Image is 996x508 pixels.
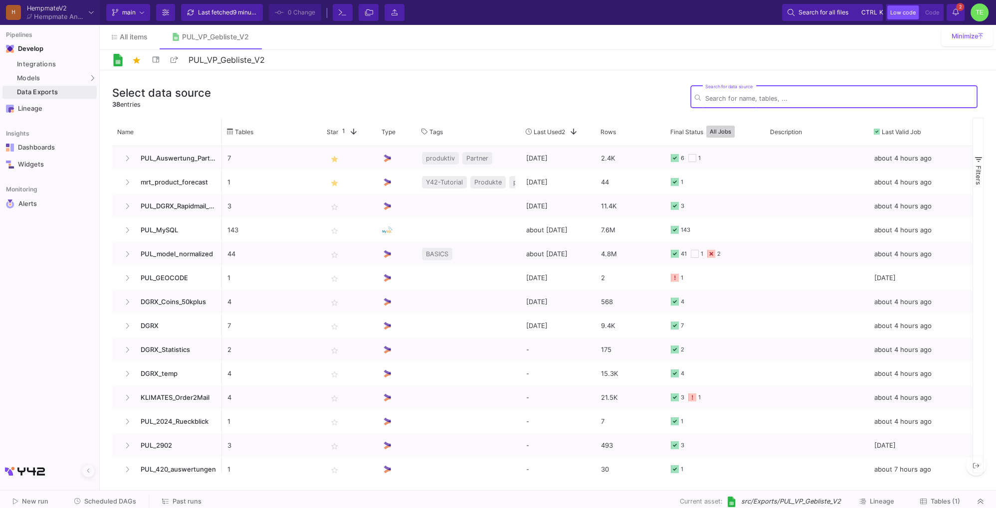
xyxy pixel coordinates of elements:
[741,497,840,506] span: src/Exports/PUL_VP_Gebliste_V2
[975,166,983,185] span: Filters
[869,314,973,338] div: about 4 hours ago
[681,434,684,457] div: 3
[869,385,973,409] div: about 4 hours ago
[6,161,14,169] img: Navigation icon
[172,33,180,41] img: Tab icon
[227,147,316,170] p: 7
[596,266,665,290] div: 2
[382,440,393,451] img: UI Model
[227,338,316,361] p: 2
[947,4,965,21] button: 2
[382,368,393,379] img: UI Model
[887,5,919,19] button: Low code
[600,128,616,136] span: Rows
[869,338,973,361] div: about 4 hours ago
[698,147,701,170] div: 1
[6,45,14,53] img: Navigation icon
[227,170,316,194] p: 1
[338,127,345,136] span: 1
[521,218,596,242] div: about [DATE]
[869,361,973,385] div: about 4 hours ago
[2,140,97,156] a: Navigation iconDashboards
[135,386,216,409] span: KLIMATES_Order2Mail
[6,105,14,113] img: Navigation icon
[869,194,973,218] div: about 4 hours ago
[426,147,455,170] span: produktiv
[681,266,683,290] div: 1
[596,194,665,218] div: 11.4K
[869,457,973,481] div: about 7 hours ago
[521,409,596,433] div: -
[521,170,596,194] div: [DATE]
[466,147,488,170] span: Partner
[474,170,502,194] span: Produkte
[2,157,97,172] a: Navigation iconWidgets
[925,9,939,16] span: Code
[198,5,258,20] div: Last fetched
[135,147,216,170] span: PUL_Auswertung_Partner_Geburtstagsliste
[858,6,877,18] button: ctrlk
[706,126,735,138] button: All Jobs
[922,5,942,19] button: Code
[966,456,986,476] button: Delete export credentials
[173,498,201,505] span: Past runs
[382,344,393,355] img: UI Model
[2,101,97,117] a: Navigation iconLineage
[956,3,964,11] span: 2
[681,147,684,170] div: 6
[18,144,83,152] div: Dashboards
[596,409,665,433] div: 7
[869,242,973,266] div: about 4 hours ago
[6,199,14,208] img: Navigation icon
[931,498,960,505] span: Tables (1)
[131,54,143,66] mat-icon: star
[968,3,989,21] button: TE
[227,458,316,481] p: 1
[112,101,120,108] span: 38
[182,33,249,41] div: PUL_VP_Gebliste_V2
[135,458,216,481] span: PUL_420_auswertungen
[112,100,211,109] div: entries
[382,249,393,259] img: UI Model
[869,409,973,433] div: about 4 hours ago
[135,242,216,266] span: PUL_model_normalized
[112,86,211,99] h3: Select data source
[562,128,565,136] span: 2
[870,498,894,505] span: Lineage
[17,60,94,68] div: Integrations
[861,6,877,18] span: ctrl
[18,105,83,113] div: Lineage
[670,120,751,143] div: Final Status
[596,338,665,361] div: 175
[798,5,848,20] span: Search for all files
[34,13,85,20] div: Hempmate Analytics
[521,314,596,338] div: [DATE]
[382,321,393,331] img: UI Model
[135,218,216,242] span: PUL_MySQL
[227,194,316,218] p: 3
[596,146,665,170] div: 2.4K
[596,457,665,481] div: 30
[681,338,684,361] div: 2
[6,5,21,20] div: H
[596,242,665,266] div: 4.8M
[27,5,85,11] div: HempmateV2
[681,410,683,433] div: 1
[513,170,542,194] span: produktiv
[429,128,443,136] span: Tags
[2,86,97,99] a: Data Exports
[135,290,216,314] span: DGRX_Coins_50kplus
[17,74,40,82] span: Models
[596,385,665,409] div: 21.5K
[112,54,124,66] img: Logo
[681,242,687,266] div: 41
[679,497,722,506] span: Current asset:
[869,146,973,170] div: about 4 hours ago
[17,88,94,96] div: Data Exports
[135,338,216,361] span: DGRX_Statistics
[596,433,665,457] div: 493
[135,170,216,194] span: mrt_product_forecast
[596,314,665,338] div: 9.4K
[227,242,316,266] p: 44
[84,498,136,505] span: Scheduled DAGs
